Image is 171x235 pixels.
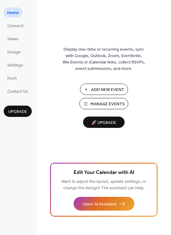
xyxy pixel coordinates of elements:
[80,84,128,95] button: Add New Event
[90,101,125,107] span: Manage Events
[83,117,125,128] button: 🚀 Upgrade
[4,20,27,31] a: Connect
[4,47,24,57] a: Design
[83,201,117,208] span: Open AI Assistant
[4,86,32,96] a: Contact Us
[74,197,134,211] button: Open AI Assistant
[79,98,128,109] button: Manage Events
[63,46,145,72] span: Display one-time or recurring events, sync with Google, Outlook, Zoom, Eventbrite, Wix Events or ...
[74,168,134,177] span: Edit Your Calendar with AI
[7,49,21,56] span: Design
[4,34,22,44] a: Views
[7,23,24,29] span: Connect
[7,62,23,69] span: Settings
[91,87,124,93] span: Add New Event
[4,73,20,83] a: Form
[7,10,19,16] span: Home
[4,60,27,70] a: Settings
[7,36,19,42] span: Views
[7,75,17,82] span: Form
[8,109,27,115] span: Upgrade
[61,178,146,192] span: Want to adjust the layout, update settings, or change the design? The assistant can help.
[4,7,23,17] a: Home
[4,106,32,117] button: Upgrade
[87,119,121,127] span: 🚀 Upgrade
[7,89,28,95] span: Contact Us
